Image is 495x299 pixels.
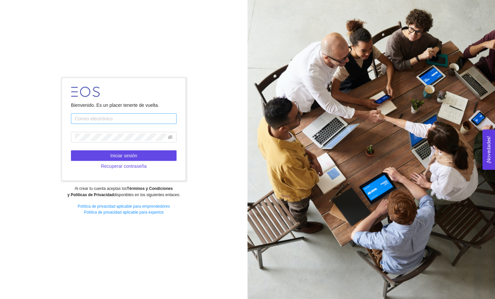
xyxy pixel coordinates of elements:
[482,130,495,170] button: Open Feedback Widget
[71,87,100,97] img: LOGO
[4,186,243,198] div: Al crear tu cuenta aceptas los disponibles en los siguientes enlaces:
[71,164,177,169] a: Recuperar contraseña
[71,161,177,171] button: Recuperar contraseña
[67,186,173,197] strong: Términos y Condiciones y Políticas de Privacidad
[71,113,177,124] input: Correo electrónico
[110,152,137,159] span: Iniciar sesión
[101,163,147,170] span: Recuperar contraseña
[71,102,177,109] div: Bienvenido. Es un placer tenerte de vuelta.
[78,204,170,209] a: Política de privacidad aplicable para emprendedores
[168,135,173,139] span: eye-invisible
[71,150,177,161] button: Iniciar sesión
[84,210,163,215] a: Política de privacidad aplicable para expertos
